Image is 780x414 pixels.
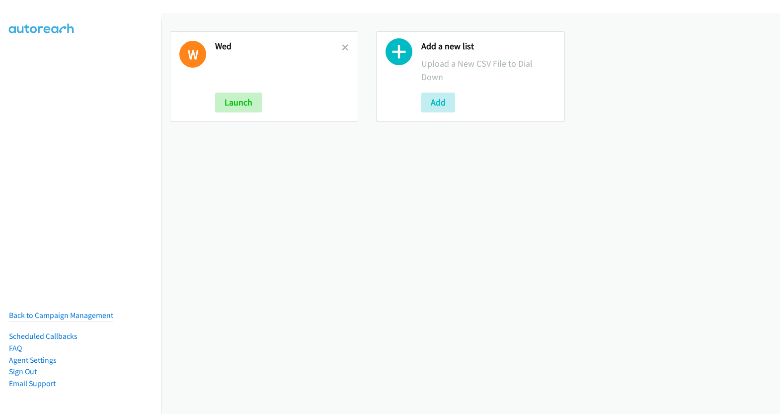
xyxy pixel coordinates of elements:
[9,367,37,376] a: Sign Out
[421,41,555,52] h2: Add a new list
[9,343,22,353] a: FAQ
[179,41,206,68] h1: W
[215,93,262,112] button: Launch
[9,310,113,320] a: Back to Campaign Management
[9,331,78,341] a: Scheduled Callbacks
[9,379,56,388] a: Email Support
[421,57,555,84] p: Upload a New CSV File to Dial Down
[421,93,455,112] button: Add
[215,41,342,52] h2: Wed
[9,355,57,365] a: Agent Settings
